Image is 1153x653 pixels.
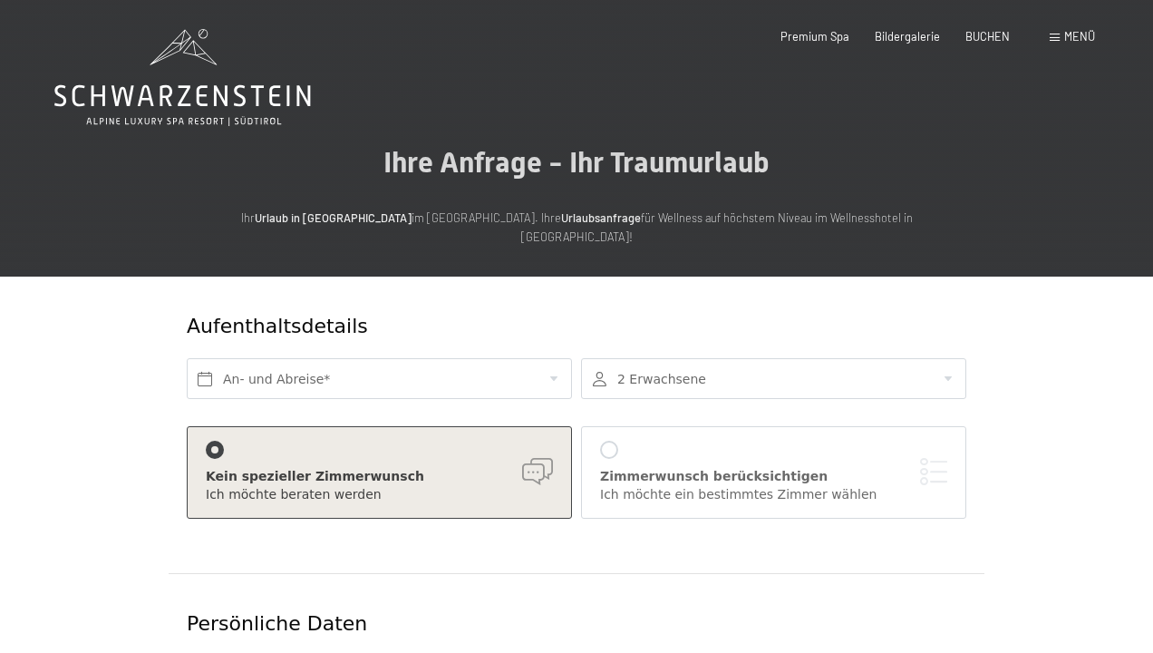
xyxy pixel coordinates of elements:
[187,610,966,638] div: Persönliche Daten
[187,313,835,341] div: Aufenthaltsdetails
[255,210,412,225] strong: Urlaub in [GEOGRAPHIC_DATA]
[561,210,641,225] strong: Urlaubsanfrage
[206,468,553,486] div: Kein spezieller Zimmerwunsch
[965,29,1010,44] a: BUCHEN
[780,29,849,44] a: Premium Spa
[206,486,553,504] div: Ich möchte beraten werden
[600,468,947,486] div: Zimmerwunsch berücksichtigen
[1064,29,1095,44] span: Menü
[214,209,939,246] p: Ihr im [GEOGRAPHIC_DATA]. Ihre für Wellness auf höchstem Niveau im Wellnesshotel in [GEOGRAPHIC_D...
[383,145,770,180] span: Ihre Anfrage - Ihr Traumurlaub
[600,486,947,504] div: Ich möchte ein bestimmtes Zimmer wählen
[875,29,940,44] a: Bildergalerie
